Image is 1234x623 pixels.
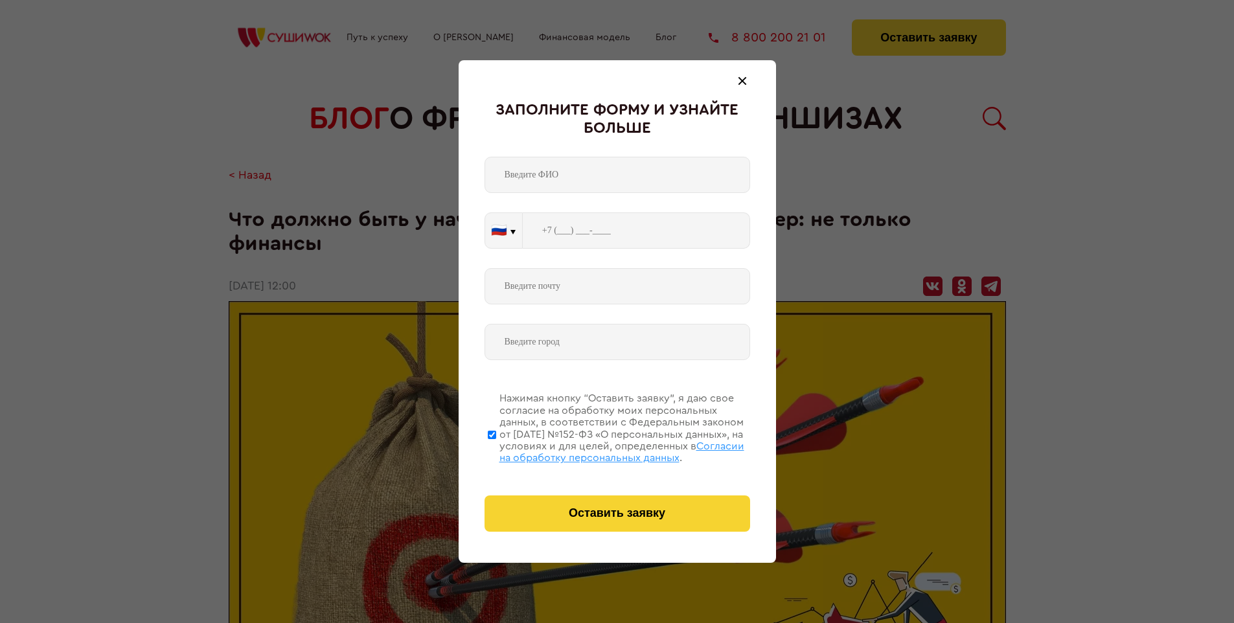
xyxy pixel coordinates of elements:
[485,213,522,248] button: 🇷🇺
[485,268,750,304] input: Введите почту
[523,212,750,249] input: +7 (___) ___-____
[485,102,750,137] div: Заполните форму и узнайте больше
[485,495,750,532] button: Оставить заявку
[485,157,750,193] input: Введите ФИО
[499,392,750,464] div: Нажимая кнопку “Оставить заявку”, я даю свое согласие на обработку моих персональных данных, в со...
[485,324,750,360] input: Введите город
[499,441,744,463] span: Согласии на обработку персональных данных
